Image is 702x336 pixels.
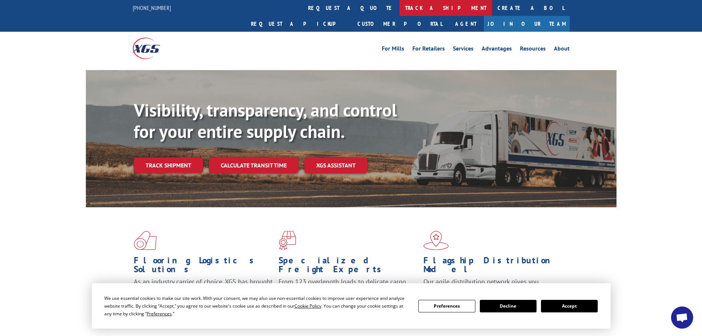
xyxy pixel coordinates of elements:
[134,98,397,143] b: Visibility, transparency, and control for your entire supply chain.
[484,16,570,32] a: Join Our Team
[134,256,273,277] h1: Flooring Logistics Solutions
[412,46,445,54] a: For Retailers
[448,16,484,32] a: Agent
[279,231,296,250] img: xgs-icon-focused-on-flooring-red
[134,231,157,250] img: xgs-icon-total-supply-chain-intelligence-red
[147,311,172,317] span: Preferences
[480,300,537,312] button: Decline
[134,277,273,304] span: As an industry carrier of choice, XGS has brought innovation and dedication to flooring logistics...
[423,277,559,295] span: Our agile distribution network gives you nationwide inventory management on demand.
[671,306,693,329] a: Open chat
[352,16,448,32] a: Customer Portal
[554,46,570,54] a: About
[279,277,418,310] p: From 123 overlength loads to delicate cargo, our experienced staff knows the best way to move you...
[423,231,449,250] img: xgs-icon-flagship-distribution-model-red
[541,300,598,312] button: Accept
[209,157,298,173] a: Calculate transit time
[133,4,171,11] a: [PHONE_NUMBER]
[482,46,512,54] a: Advantages
[134,157,203,173] a: Track shipment
[382,46,404,54] a: For Mills
[245,16,352,32] a: Request a pickup
[92,283,611,329] div: Cookie Consent Prompt
[294,303,321,309] span: Cookie Policy
[520,46,546,54] a: Resources
[418,300,475,312] button: Preferences
[453,46,474,54] a: Services
[423,256,563,277] h1: Flagship Distribution Model
[304,157,367,173] a: XGS ASSISTANT
[104,294,409,318] div: We use essential cookies to make our site work. With your consent, we may also use non-essential ...
[279,256,418,277] h1: Specialized Freight Experts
